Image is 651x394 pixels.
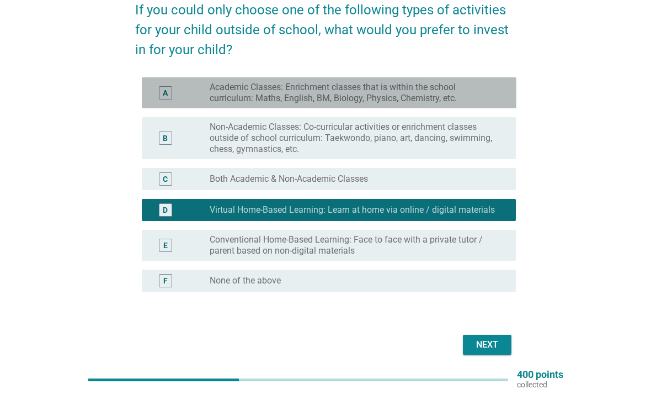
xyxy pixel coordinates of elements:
[210,174,368,185] label: Both Academic & Non-Academic Classes
[210,234,498,256] label: Conventional Home-Based Learning: Face to face with a private tutor / parent based on non-digital...
[210,204,495,216] label: Virtual Home-Based Learning: Learn at home via online / digital materials
[210,275,281,286] label: None of the above
[163,275,168,287] div: F
[472,338,503,351] div: Next
[163,174,168,185] div: C
[210,82,498,104] label: Academic Classes: Enrichment classes that is within the school curriculum: Maths, English, BM, Bi...
[463,335,511,355] button: Next
[210,122,498,155] label: Non-Academic Classes: Co-curricular activities or enrichment classes outside of school curriculum...
[163,240,168,251] div: E
[163,87,168,99] div: A
[517,370,563,380] p: 400 points
[517,380,563,390] p: collected
[163,133,168,144] div: B
[163,204,168,216] div: D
